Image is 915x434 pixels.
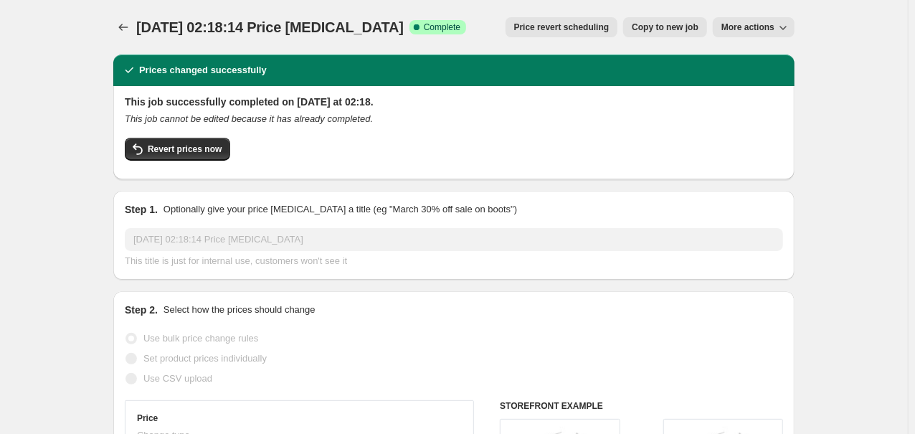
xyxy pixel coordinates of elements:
[506,17,618,37] button: Price revert scheduling
[143,353,267,364] span: Set product prices individually
[125,303,158,317] h2: Step 2.
[500,400,783,412] h6: STOREFRONT EXAMPLE
[136,19,404,35] span: [DATE] 02:18:14 Price [MEDICAL_DATA]
[125,255,347,266] span: This title is just for internal use, customers won't see it
[632,22,698,33] span: Copy to new job
[125,95,783,109] h2: This job successfully completed on [DATE] at 02:18.
[163,202,517,217] p: Optionally give your price [MEDICAL_DATA] a title (eg "March 30% off sale on boots")
[125,228,783,251] input: 30% off holiday sale
[113,17,133,37] button: Price change jobs
[143,373,212,384] span: Use CSV upload
[125,138,230,161] button: Revert prices now
[721,22,774,33] span: More actions
[139,63,267,77] h2: Prices changed successfully
[623,17,707,37] button: Copy to new job
[125,113,373,124] i: This job cannot be edited because it has already completed.
[137,412,158,424] h3: Price
[148,143,222,155] span: Revert prices now
[163,303,316,317] p: Select how the prices should change
[514,22,610,33] span: Price revert scheduling
[143,333,258,344] span: Use bulk price change rules
[125,202,158,217] h2: Step 1.
[713,17,795,37] button: More actions
[424,22,460,33] span: Complete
